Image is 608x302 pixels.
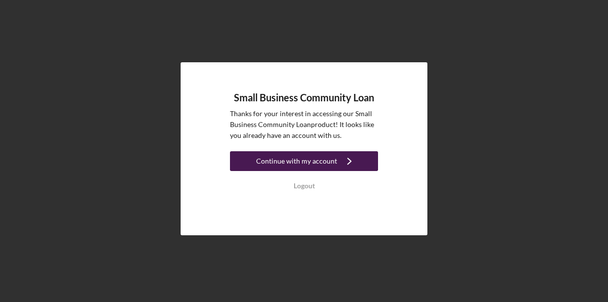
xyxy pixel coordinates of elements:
button: Continue with my account [230,151,378,171]
div: Logout [294,176,315,196]
div: Continue with my account [256,151,337,171]
h4: Small Business Community Loan [234,92,374,103]
a: Continue with my account [230,151,378,173]
button: Logout [230,176,378,196]
p: Thanks for your interest in accessing our Small Business Community Loan product! It looks like yo... [230,108,378,141]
